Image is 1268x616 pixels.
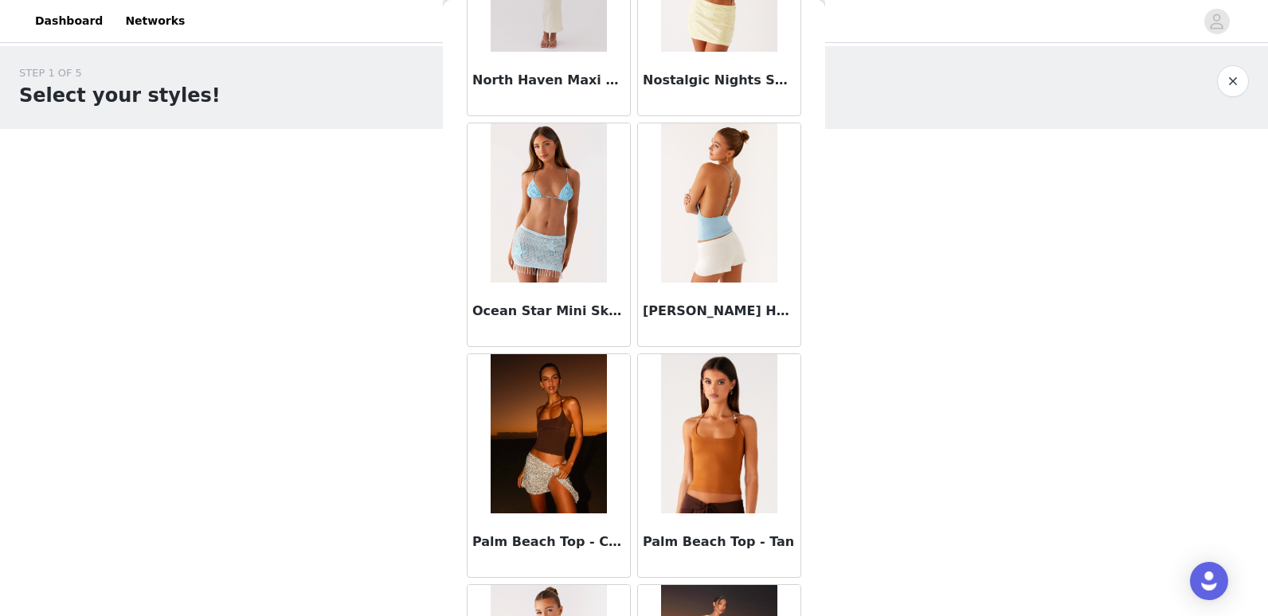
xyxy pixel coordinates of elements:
[643,71,796,90] h3: Nostalgic Nights Sequin Mini Skirt - Lemon Spritz
[491,123,606,283] img: Ocean Star Mini Skirt - Blue
[661,354,777,513] img: Palm Beach Top - Tan
[643,532,796,552] h3: Palm Beach Top - Tan
[472,71,625,90] h3: North Haven Maxi Dress - Ivory Wave
[19,65,221,81] div: STEP 1 OF 5
[25,3,112,39] a: Dashboard
[472,302,625,321] h3: Ocean Star Mini Skirt - Blue
[1190,562,1228,600] div: Open Intercom Messenger
[472,532,625,552] h3: Palm Beach Top - Chocolate
[661,123,777,283] img: Ollie Knit Halter Top - Blue
[491,354,606,513] img: Palm Beach Top - Chocolate
[1209,9,1224,34] div: avatar
[115,3,194,39] a: Networks
[643,302,796,321] h3: [PERSON_NAME] Halter Top - Blue
[19,81,221,110] h1: Select your styles!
